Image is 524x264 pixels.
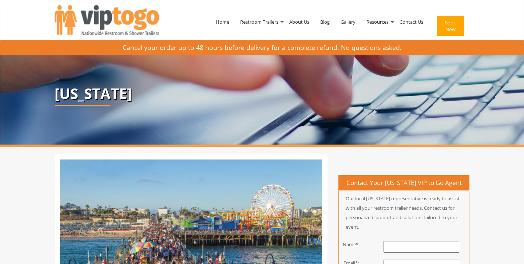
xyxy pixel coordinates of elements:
a: Blog [315,3,335,41]
p: [US_STATE] [55,86,469,102]
a: Resources [361,3,394,41]
a: Gallery [335,3,361,41]
a: About Us [284,3,315,41]
div: Name*: [334,241,369,248]
a: Contact Us [394,3,429,41]
button: Live Chat [495,235,524,264]
img: VIPTOGO [55,5,159,35]
a: Book Now [429,3,469,52]
a: Home [210,3,235,41]
button: Book Now [437,16,464,36]
p: Our local [US_STATE] representative is ready to assist with all your restroom trailer needs. Cont... [339,194,469,232]
a: Restroom Trailers [235,3,284,41]
h4: Contact Your [US_STATE] VIP to Go Agent [339,176,469,190]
